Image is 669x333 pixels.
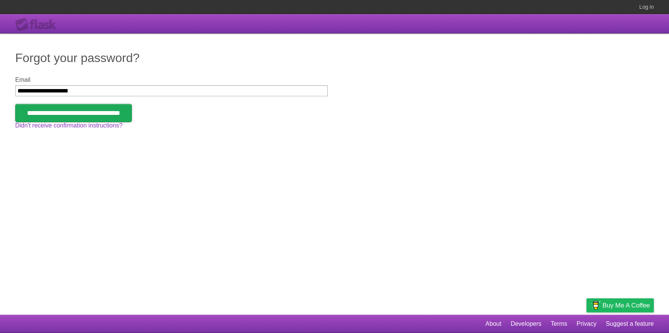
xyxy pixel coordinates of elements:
[510,317,541,331] a: Developers
[606,317,654,331] a: Suggest a feature
[577,317,596,331] a: Privacy
[15,122,122,129] a: Didn't receive confirmation instructions?
[551,317,568,331] a: Terms
[485,317,501,331] a: About
[15,49,654,67] h1: Forgot your password?
[590,299,601,312] img: Buy me a coffee
[15,76,328,83] label: Email
[602,299,650,312] span: Buy me a coffee
[587,298,654,312] a: Buy me a coffee
[15,18,61,32] div: Flask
